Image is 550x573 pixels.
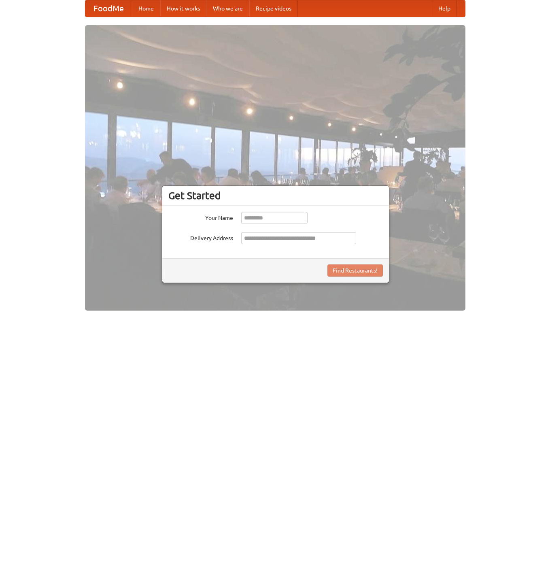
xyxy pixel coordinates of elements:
[327,264,383,277] button: Find Restaurants!
[168,212,233,222] label: Your Name
[249,0,298,17] a: Recipe videos
[160,0,206,17] a: How it works
[168,190,383,202] h3: Get Started
[85,0,132,17] a: FoodMe
[168,232,233,242] label: Delivery Address
[206,0,249,17] a: Who we are
[432,0,457,17] a: Help
[132,0,160,17] a: Home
